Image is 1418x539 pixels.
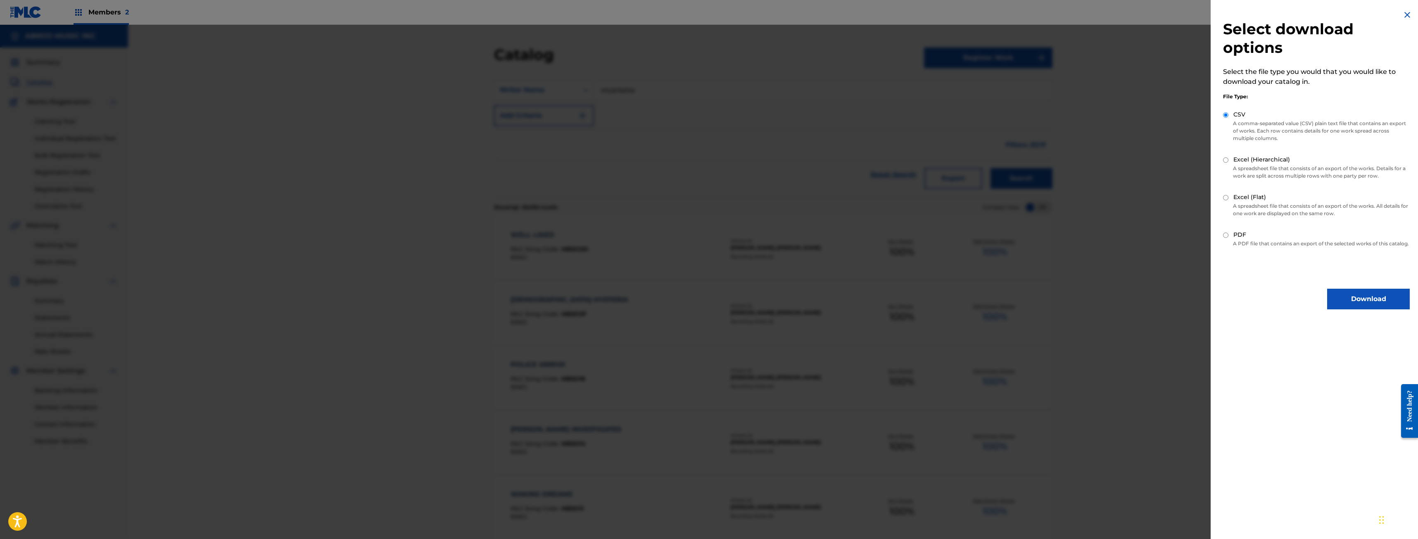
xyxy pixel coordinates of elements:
[1395,378,1418,444] iframe: Resource Center
[1223,20,1410,57] h2: Select download options
[125,8,129,16] span: 2
[1233,155,1290,164] label: Excel (Hierarchical)
[1223,240,1410,247] p: A PDF file that contains an export of the selected works of this catalog.
[1233,230,1246,239] label: PDF
[1377,499,1418,539] iframe: Chat Widget
[10,6,42,18] img: MLC Logo
[1223,202,1410,217] p: A spreadsheet file that consists of an export of the works. All details for one work are displaye...
[1223,120,1410,142] p: A comma-separated value (CSV) plain text file that contains an export of works. Each row contains...
[1223,67,1410,87] p: Select the file type you would that you would like to download your catalog in.
[1223,165,1410,180] p: A spreadsheet file that consists of an export of the works. Details for a work are split across m...
[1233,193,1266,202] label: Excel (Flat)
[1233,110,1245,119] label: CSV
[1379,508,1384,532] div: Drag
[88,7,129,17] span: Members
[74,7,83,17] img: Top Rightsholders
[1327,289,1410,309] button: Download
[1223,93,1410,100] div: File Type:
